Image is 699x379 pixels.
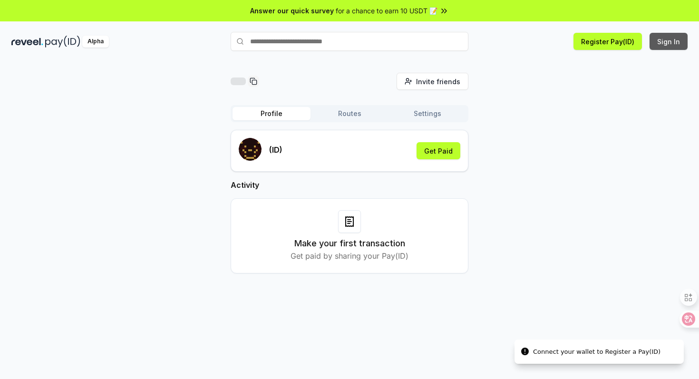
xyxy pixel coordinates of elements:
[82,36,109,48] div: Alpha
[250,6,334,16] span: Answer our quick survey
[45,36,80,48] img: pay_id
[294,237,405,250] h3: Make your first transaction
[397,73,468,90] button: Invite friends
[336,6,437,16] span: for a chance to earn 10 USDT 📝
[233,107,311,120] button: Profile
[388,107,466,120] button: Settings
[311,107,388,120] button: Routes
[291,250,408,262] p: Get paid by sharing your Pay(ID)
[533,347,660,357] div: Connect your wallet to Register a Pay(ID)
[650,33,688,50] button: Sign In
[11,36,43,48] img: reveel_dark
[269,144,282,155] p: (ID)
[573,33,642,50] button: Register Pay(ID)
[417,142,460,159] button: Get Paid
[231,179,468,191] h2: Activity
[416,77,460,87] span: Invite friends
